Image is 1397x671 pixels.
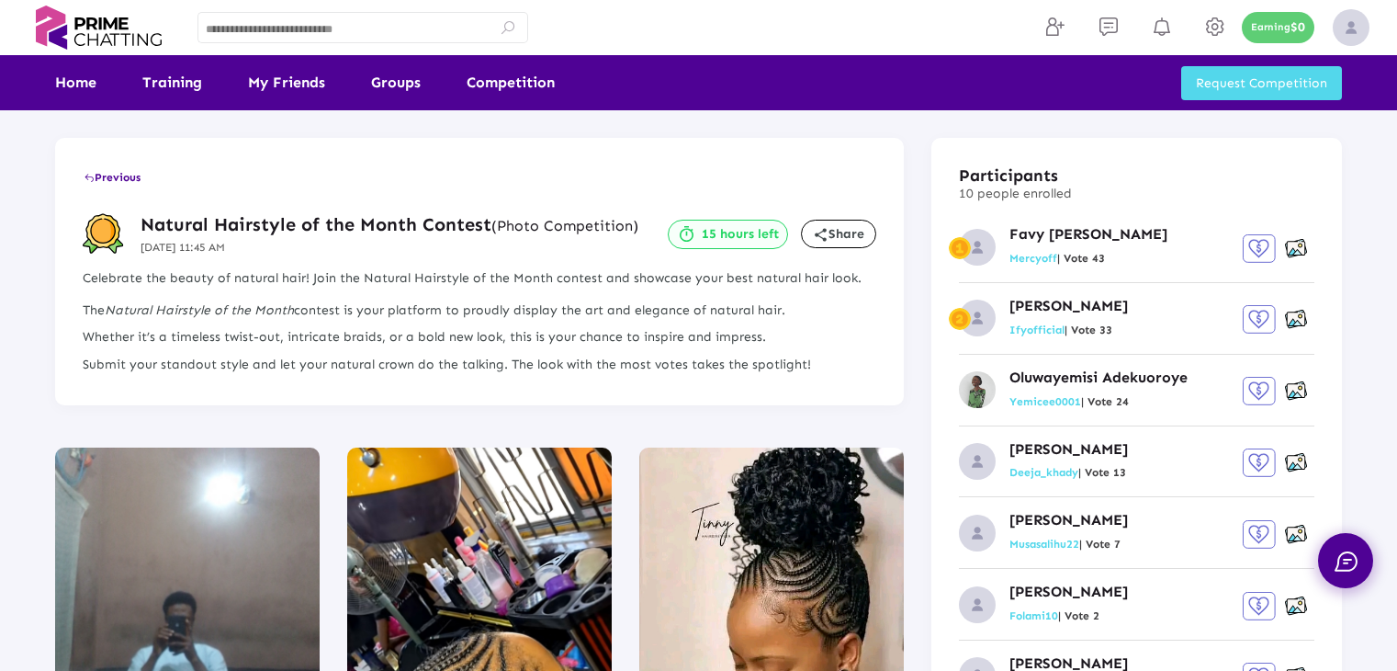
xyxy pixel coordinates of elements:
img: 685006c58bec4b43fe5a292f_1751881247454.png [959,371,996,408]
span: Share [813,226,864,242]
img: no_profile_image.svg [959,300,996,336]
p: [PERSON_NAME] [1009,511,1128,530]
p: [DATE] 11:45 AM [141,239,638,256]
p: 10 people enrolled [959,187,1072,202]
a: Groups [371,55,421,110]
a: My Friends [248,55,325,110]
span: Deeja_khady [1009,466,1126,479]
p: Earning [1251,21,1290,34]
a: Training [142,55,202,110]
img: chat.svg [1335,552,1358,572]
img: competition-badge.svg [83,213,124,255]
p: Whether it’s a timeless twist-out, intricate braids, or a bold new look, this is your chance to i... [83,328,876,347]
img: logo [28,6,170,50]
i: Natural Hairstyle of the Month [105,302,294,318]
em: | Vote 13 [1078,466,1126,479]
img: img [1333,9,1369,46]
span: Mercyoff [1009,252,1105,265]
span: Previous [84,171,141,184]
em: | Vote 33 [1065,324,1112,336]
button: Previous [83,161,141,194]
em: | Vote 2 [1058,609,1099,622]
span: Ifyofficial [1009,324,1112,336]
span: Request Competition [1196,75,1327,91]
img: no_profile_image.svg [959,229,996,266]
p: $0 [1290,21,1305,34]
button: Share [801,220,876,248]
p: Submit your standout style and let your natural crown do the talking. The look with the most vote... [83,356,876,374]
img: no_profile_image.svg [959,443,996,480]
p: Celebrate the beauty of natural hair! Join the Natural Hairstyle of the Month contest and showcas... [83,269,876,288]
img: winner-one-badge.svg [949,237,971,259]
h3: Natural Hairstyle of the Month Contest [141,212,638,236]
p: [PERSON_NAME] [1009,297,1128,316]
p: [PERSON_NAME] [1009,440,1128,460]
img: no_profile_image.svg [959,515,996,552]
mat-icon: share [813,227,828,243]
h3: Participants [959,165,1072,187]
span: Folami10 [1009,609,1099,622]
p: The contest is your platform to proudly display the art and elegance of natural hair. [83,301,876,320]
img: timer.svg [677,225,695,244]
small: (Photo Competition) [491,217,638,234]
a: Home [55,55,96,110]
img: winner-second-badge.svg [949,308,971,330]
em: | Vote 7 [1079,538,1121,551]
img: no_profile_image.svg [959,586,996,623]
a: Competition [467,55,555,110]
span: 15 hours left [702,227,779,242]
p: Oluwayemisi Adekuoroye [1009,369,1188,388]
p: Favy [PERSON_NAME] [1009,225,1167,245]
span: Musasalihu22 [1009,538,1121,551]
p: [PERSON_NAME] [1009,583,1128,602]
span: Yemicee0001 [1009,395,1129,408]
em: | Vote 43 [1057,252,1105,265]
button: Request Competition [1181,66,1342,100]
em: | Vote 24 [1081,395,1129,408]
